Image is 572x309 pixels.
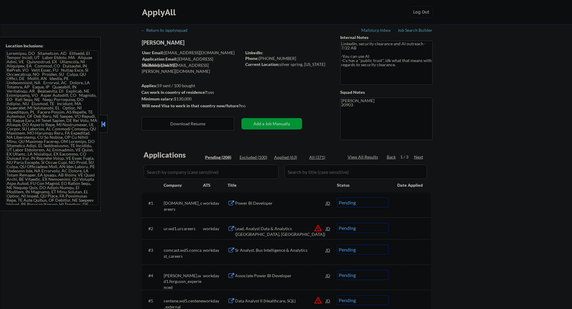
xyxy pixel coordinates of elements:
div: Title [228,182,331,188]
a: ← Return to /applysquad [141,28,193,34]
div: All (371) [309,154,339,160]
div: [PHONE_NUMBER] [245,55,330,61]
div: Mailslurp Inbox [361,28,391,32]
div: workday [203,247,228,253]
div: [EMAIL_ADDRESS][DOMAIN_NAME] [142,56,241,68]
div: silver spring, [US_STATE] [245,61,330,67]
a: Job Search Builder [398,28,433,34]
div: [EMAIL_ADDRESS][PERSON_NAME][DOMAIN_NAME] [142,62,241,74]
div: Excluded (100) [240,154,270,160]
div: 59 sent / 100 bought [141,83,241,89]
div: Data Analyst II (Healthcare, SQL) [235,298,326,304]
div: Squad Notes [340,89,433,95]
button: Download Resume [142,117,234,130]
div: ApplyAll [142,7,177,17]
div: #1 [148,200,159,206]
strong: LinkedIn: [245,50,263,55]
strong: Application Email: [142,56,177,61]
div: Pending (208) [205,154,235,160]
div: [DOMAIN_NAME]_careers [164,200,203,212]
div: Internal Notes [340,34,433,40]
div: #3 [148,247,159,253]
div: Sr Analyst, Bus Intelligence & Analytics [235,247,326,253]
input: Search by company (case sensitive) [144,165,279,179]
div: workday [203,273,228,279]
div: Associate Power BI Developer [235,273,326,279]
div: $130,000 [141,96,241,102]
div: JD [325,245,331,255]
button: warning_amber [314,224,322,232]
div: Next [414,154,424,160]
button: warning_amber [314,296,322,305]
div: [PERSON_NAME].wd1.ferguson_experienced [164,273,203,290]
div: Applied (63) [274,154,304,160]
div: JD [325,223,331,234]
div: Date Applied [397,182,424,188]
div: JD [325,198,331,208]
div: Power BI Developer [235,200,326,206]
input: Search by title (case sensitive) [284,165,427,179]
div: ← Return to /applysquad [141,28,193,32]
div: Job Search Builder [398,28,433,32]
div: #5 [148,298,159,304]
a: Mailslurp Inbox [361,28,391,34]
div: [EMAIL_ADDRESS][DOMAIN_NAME] [142,50,241,56]
div: Status [337,180,389,190]
div: JD [325,295,331,306]
div: comcast.wd5.comcast_careers [164,247,203,259]
div: [PERSON_NAME] [142,39,265,46]
strong: Minimum salary: [141,96,174,101]
button: Add a Job Manually [241,118,302,129]
div: JD [325,270,331,281]
div: ur.wd1.urcareers [164,226,203,232]
div: no [241,103,258,109]
strong: Applies: [141,83,157,88]
strong: Can work in country of residence?: [141,90,208,95]
div: workday [203,298,228,304]
strong: Will need Visa to work in that country now/future?: [142,103,242,108]
div: 1 / 3 [400,154,414,160]
strong: User Email: [142,50,164,55]
strong: Mailslurp Email: [142,63,173,68]
div: Applications [144,151,203,159]
div: Back [387,154,396,160]
div: Location Inclusions: [6,43,98,49]
div: workday [203,226,228,232]
div: Company [164,182,203,188]
div: yes [141,89,240,95]
strong: Phone: [245,56,259,61]
div: Lead, Analyst Data & Analytics ([GEOGRAPHIC_DATA], [GEOGRAPHIC_DATA]) [235,226,326,237]
strong: Current Location: [245,62,280,67]
div: View All Results [348,154,380,160]
button: Log Out [409,6,433,18]
div: workday [203,200,228,206]
div: #4 [148,273,159,279]
div: #2 [148,226,159,232]
div: ATS [203,182,228,188]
